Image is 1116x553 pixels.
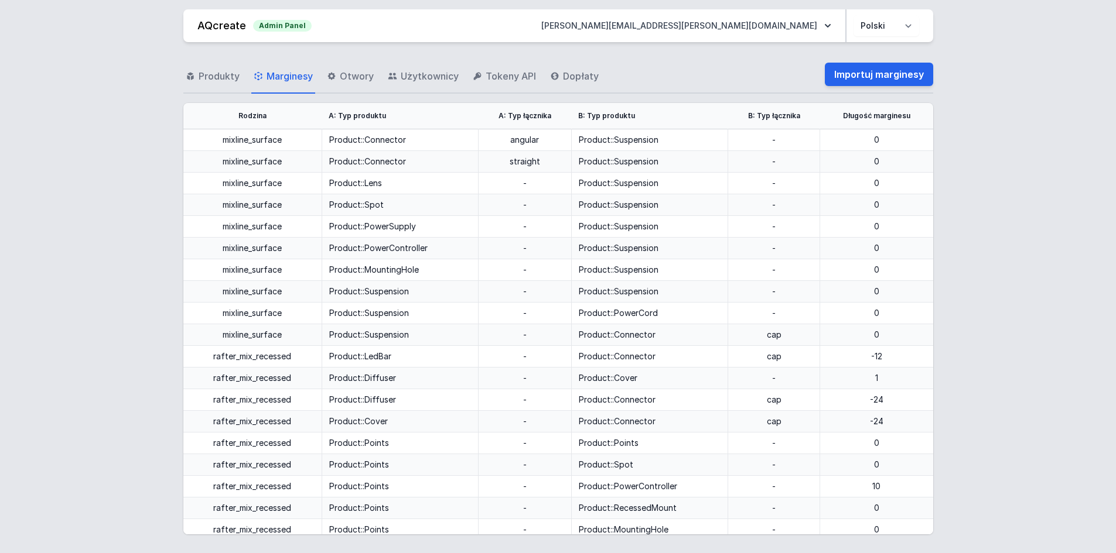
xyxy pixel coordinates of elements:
td: - [728,259,820,281]
th: A: Typ produktu [322,103,479,129]
td: - [728,476,820,497]
td: 0 [820,194,933,216]
td: Product::Diffuser [322,389,479,411]
td: - [479,432,571,454]
td: Product::Connector [571,411,728,432]
td: Product::Points [322,519,479,541]
span: Użytkownicy [401,69,459,83]
td: 0 [820,238,933,259]
td: Product::Points [322,476,479,497]
td: 0 [820,497,933,519]
th: Rodzina [183,103,322,129]
td: Product::Suspension [571,194,728,216]
td: - [479,476,571,497]
td: Product::MountingHole [322,259,479,281]
td: Product::Suspension [571,173,728,194]
td: - [479,519,571,541]
td: 0 [820,259,933,281]
button: [PERSON_NAME][EMAIL_ADDRESS][PERSON_NAME][DOMAIN_NAME] [532,15,841,36]
td: Product::Diffuser [322,367,479,389]
td: Product::Suspension [571,238,728,259]
td: Product::Suspension [571,259,728,281]
td: mixline_surface [183,194,322,216]
td: mixline_surface [183,281,322,303]
a: Dopłaty [548,60,601,94]
td: - [728,454,820,476]
td: Product::PowerCord [571,303,728,324]
td: mixline_surface [183,238,322,259]
a: Użytkownicy [385,60,461,94]
td: Product::LedBar [322,346,479,367]
td: mixline_surface [183,216,322,238]
p: Admin Panel [253,20,312,32]
td: cap [728,389,820,411]
td: cap [728,324,820,346]
td: - [728,497,820,519]
td: cap [728,411,820,432]
span: Produkty [199,69,240,83]
select: Wybierz język [854,15,919,36]
td: rafter_mix_recessed [183,411,322,432]
td: angular [479,129,571,151]
td: 0 [820,173,933,194]
td: mixline_surface [183,259,322,281]
td: - [479,194,571,216]
td: Product::Cover [322,411,479,432]
td: Product::Suspension [571,216,728,238]
td: - [479,497,571,519]
td: rafter_mix_recessed [183,367,322,389]
td: - [728,216,820,238]
td: - [728,367,820,389]
td: 0 [820,151,933,173]
td: - [728,281,820,303]
td: Product::PowerController [571,476,728,497]
td: Product::PowerController [322,238,479,259]
td: - [479,324,571,346]
td: - [479,411,571,432]
th: B: Typ produktu [571,103,728,129]
td: Product::Connector [322,151,479,173]
td: - [479,454,571,476]
td: 0 [820,216,933,238]
td: - [728,303,820,324]
td: -12 [820,346,933,367]
span: Dopłaty [563,69,599,83]
td: rafter_mix_recessed [183,519,322,541]
th: B: Typ łącznika [728,103,820,129]
a: AQcreate [197,19,246,32]
span: Otwory [340,69,374,83]
td: 1 [820,367,933,389]
td: - [479,216,571,238]
td: Product::Points [322,497,479,519]
td: - [479,238,571,259]
td: - [479,173,571,194]
td: Product::Suspension [571,281,728,303]
td: Product::Lens [322,173,479,194]
td: Product::Suspension [571,151,728,173]
td: 0 [820,432,933,454]
th: A: Typ łącznika [479,103,571,129]
a: Tokeny API [470,60,538,94]
td: Product::Points [571,432,728,454]
td: Product::Points [322,432,479,454]
td: 10 [820,476,933,497]
td: Product::Connector [322,129,479,151]
span: Marginesy [267,69,313,83]
td: -24 [820,389,933,411]
td: - [479,281,571,303]
td: rafter_mix_recessed [183,346,322,367]
td: Product::Suspension [322,324,479,346]
td: 0 [820,454,933,476]
td: - [728,238,820,259]
td: Product::RecessedMount [571,497,728,519]
td: rafter_mix_recessed [183,497,322,519]
td: rafter_mix_recessed [183,454,322,476]
td: Product::Connector [571,389,728,411]
td: Product::PowerSupply [322,216,479,238]
td: - [728,129,820,151]
td: -24 [820,411,933,432]
td: rafter_mix_recessed [183,476,322,497]
td: Product::MountingHole [571,519,728,541]
a: Importuj marginesy [825,63,933,86]
td: mixline_surface [183,129,322,151]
